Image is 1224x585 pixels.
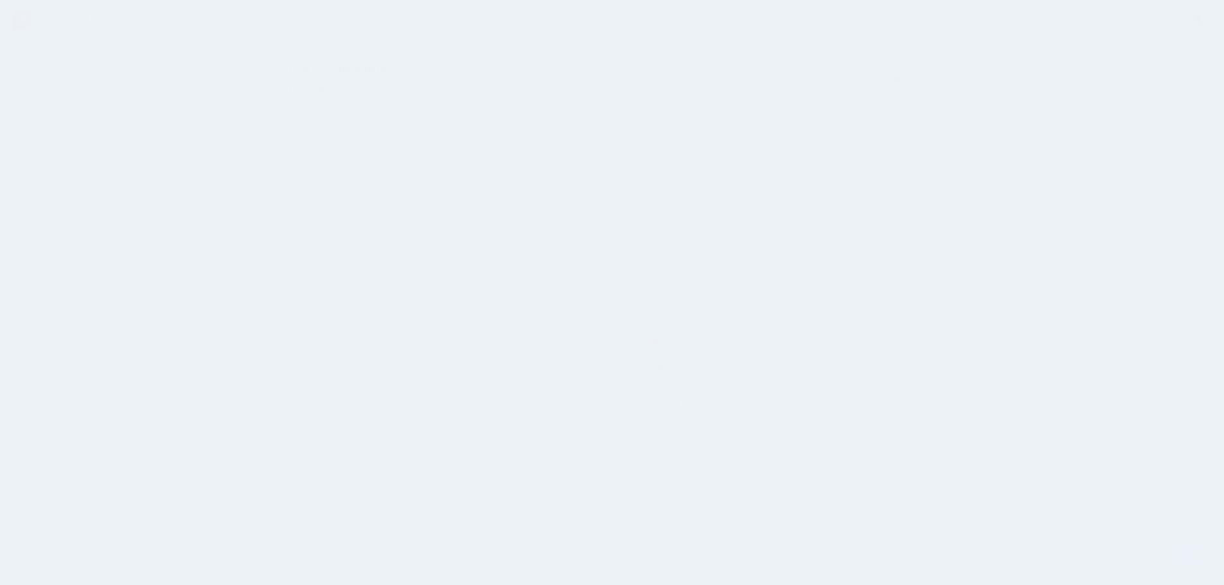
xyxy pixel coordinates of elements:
p: Content that has at least 2,000 words receives on average 20% more clicks [529,377,770,410]
h5: PRO TIP [529,362,770,372]
span: Drip Campaigns [289,62,407,75]
span: 50 [389,133,412,145]
span: 17 [320,133,341,145]
img: search-grey-6.png [991,76,1001,85]
a: Drafts50 [360,132,412,147]
span: Drive traffic on autopilot [289,82,407,98]
img: Missinglettr [12,10,99,31]
a: My Account [1094,5,1205,37]
span: 21 [482,133,503,145]
a: Completed21 [432,132,504,147]
img: settings-grey.png [992,137,1002,148]
img: menu.png [30,71,42,82]
a: Active17 [289,132,341,147]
